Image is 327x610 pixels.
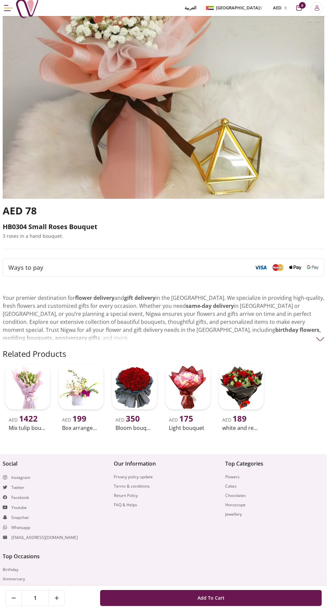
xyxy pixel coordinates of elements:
a: uae-gifts-Mix tulip bouquetAED 1422Mix tulip bouquet [3,362,53,433]
span: 1422 [19,413,38,424]
button: Add To Cart [100,590,322,606]
span: AED [9,417,38,423]
span: 0 [299,2,306,9]
a: [EMAIL_ADDRESS][DOMAIN_NAME] [11,535,78,540]
h2: white and red [PERSON_NAME] [222,424,260,432]
a: Horoscope [225,502,246,508]
span: 175 [179,413,193,424]
a: uae-gifts-Light BouquetAED 175Light bouquet [163,362,213,433]
img: Visa [255,265,267,270]
img: uae-gifts-Bloom Bouquet [112,365,157,409]
img: Google Pay [307,265,319,270]
a: Facebook [11,495,29,500]
a: Jewellery [225,512,242,517]
img: uae-gifts-Mix tulip bouquet [5,365,50,409]
h4: Top Occasions [3,552,102,560]
span: AED [222,417,247,423]
span: Ways to pay [8,263,43,272]
a: Terms & conditions [114,484,150,489]
button: [GEOGRAPHIC_DATA] [205,5,265,11]
a: Return Policy [114,493,138,498]
a: Youtube [11,505,27,510]
a: uae-gifts-Box arrangement of calla lilyAED 199Box arrangement of [PERSON_NAME] [56,362,106,433]
a: Instagram [11,475,30,480]
span: [GEOGRAPHIC_DATA] [216,5,260,11]
span: AED 78 [3,204,37,217]
strong: gift delivery [124,294,155,301]
a: Whatsapp [11,525,30,530]
img: Apple Pay [289,265,301,270]
button: AED [269,5,290,11]
span: AED [115,417,140,423]
p: Your premier destination for and in the [GEOGRAPHIC_DATA]. We specialize in providing high-qualit... [3,294,324,342]
h2: Box arrangement of [PERSON_NAME] [62,424,100,432]
a: Anniversary [3,576,25,582]
a: Birthday [3,567,18,572]
a: Flowers [225,474,240,480]
span: AED [62,417,86,423]
img: Arabic_dztd3n.png [206,6,214,10]
span: AED [273,5,282,11]
button: Login [311,2,323,14]
span: 199 [72,413,86,424]
h2: Mix tulip bouquet [9,424,47,432]
img: uae-gifts-Box arrangement of calla lily [59,365,103,409]
h4: Top Categories [225,460,324,468]
a: Twitter [11,485,24,490]
h2: Light bouquet [169,424,207,432]
strong: flower delivery [75,294,114,301]
span: العربية [185,5,197,11]
span: 350 [126,413,140,424]
h4: Social [3,460,102,468]
strong: same-day delivery [186,302,234,310]
span: 1 [22,590,48,606]
span: 189 [233,413,247,424]
a: uae-gifts-white and red rose boqueAED 189white and red [PERSON_NAME] [216,362,266,433]
p: 3 roses in a hand bouquet. [3,233,324,239]
img: uae-gifts-white and red rose boque [219,365,264,409]
span: Add To Cart [198,592,225,604]
button: cart-button [296,5,302,11]
h2: HB0304 Small Roses Bouquet [3,222,324,231]
img: Mastercard [272,264,284,271]
h2: Related Products [3,349,66,359]
a: uae-gifts-Bloom BouquetAED 350Bloom bouquet [109,362,159,433]
img: arrow [316,335,324,343]
a: FAQ & Helps [114,502,137,508]
a: Snapchat [11,515,29,520]
h2: Bloom bouquet [115,424,153,432]
span: AED [169,417,193,423]
a: Chocolates [225,493,246,498]
a: Privacy policy update [114,474,153,480]
img: uae-gifts-Light Bouquet [166,365,210,409]
h4: Our Information [114,460,213,468]
a: Cakes [225,484,237,489]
